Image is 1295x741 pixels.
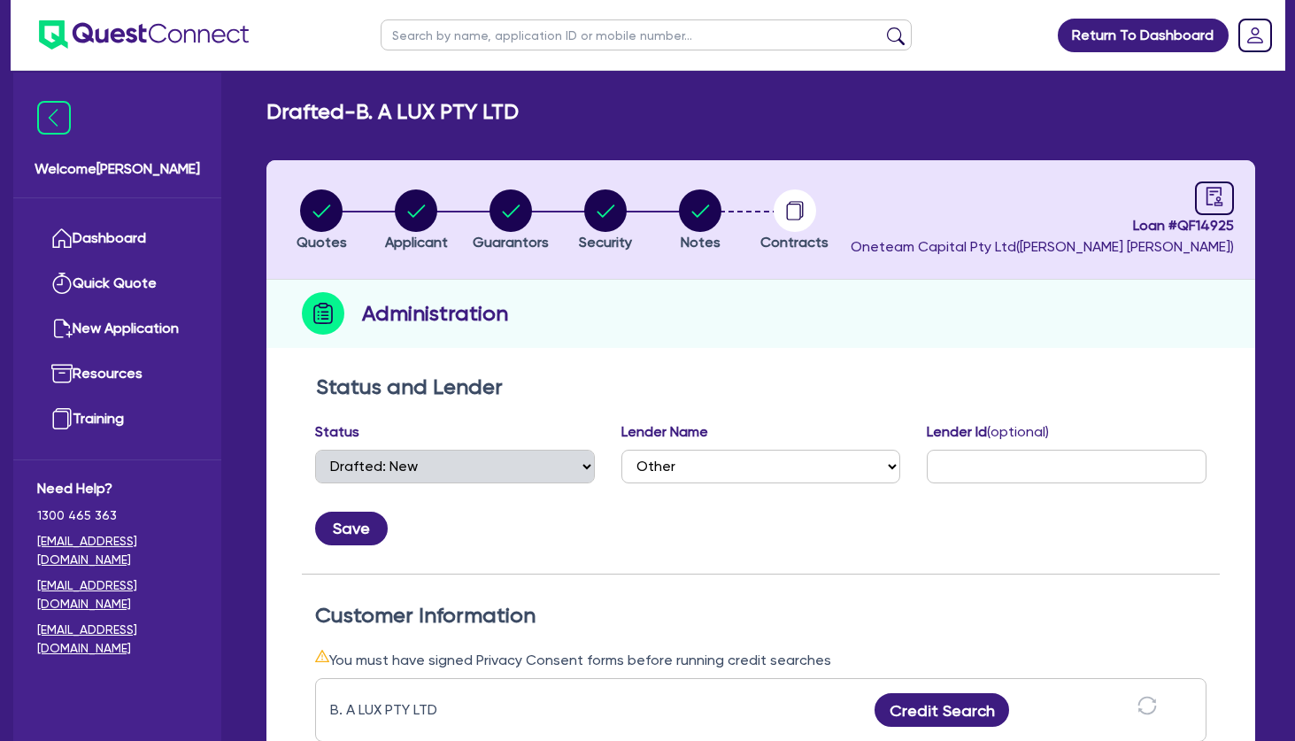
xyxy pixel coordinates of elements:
span: Loan # QF14925 [851,215,1234,236]
label: Status [315,421,359,443]
span: Security [579,234,632,251]
h2: Status and Lender [316,374,1206,400]
button: Security [578,189,633,254]
a: [EMAIL_ADDRESS][DOMAIN_NAME] [37,532,197,569]
div: You must have signed Privacy Consent forms before running credit searches [315,649,1206,671]
span: warning [315,649,329,663]
span: sync [1137,696,1157,715]
a: [EMAIL_ADDRESS][DOMAIN_NAME] [37,621,197,658]
button: Save [315,512,388,545]
span: Guarantors [473,234,549,251]
button: Credit Search [875,693,1009,727]
img: quick-quote [51,273,73,294]
span: Need Help? [37,478,197,499]
h2: Drafted - B. A LUX PTY LTD [266,99,519,125]
button: sync [1132,695,1162,726]
button: Notes [678,189,722,254]
h2: Customer Information [315,603,1206,629]
span: Quotes [297,234,347,251]
a: [EMAIL_ADDRESS][DOMAIN_NAME] [37,576,197,614]
span: Notes [681,234,721,251]
span: Oneteam Capital Pty Ltd ( [PERSON_NAME] [PERSON_NAME] ) [851,238,1234,255]
button: Applicant [384,189,449,254]
h2: Administration [362,297,508,329]
a: New Application [37,306,197,351]
a: Resources [37,351,197,397]
input: Search by name, application ID or mobile number... [381,19,912,50]
span: Contracts [760,234,829,251]
img: quest-connect-logo-blue [39,20,249,50]
span: (optional) [987,423,1049,440]
img: training [51,408,73,429]
img: new-application [51,318,73,339]
button: Quotes [296,189,348,254]
span: 1300 465 363 [37,506,197,525]
a: Training [37,397,197,442]
a: Dropdown toggle [1232,12,1278,58]
a: audit [1195,181,1234,215]
label: Lender Id [927,421,1049,443]
a: Quick Quote [37,261,197,306]
button: Contracts [759,189,829,254]
span: audit [1205,187,1224,206]
a: Dashboard [37,216,197,261]
button: Guarantors [472,189,550,254]
a: Return To Dashboard [1058,19,1229,52]
span: Applicant [385,234,448,251]
img: resources [51,363,73,384]
label: Lender Name [621,421,708,443]
img: step-icon [302,292,344,335]
span: Welcome [PERSON_NAME] [35,158,200,180]
div: B. A LUX PTY LTD [330,699,551,721]
img: icon-menu-close [37,101,71,135]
